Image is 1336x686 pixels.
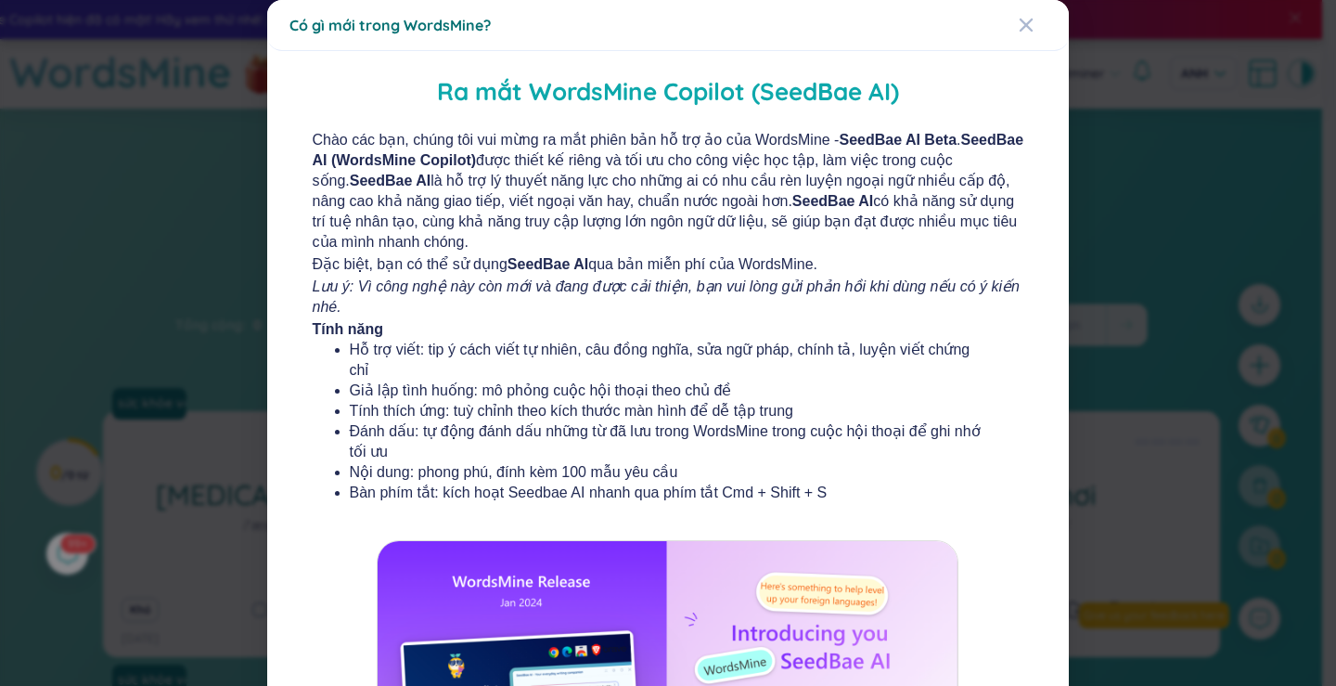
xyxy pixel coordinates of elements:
font: SeedBae AI (WordsMine Copilot) [313,132,1024,168]
font: Giả lập tình huống: mô phỏng cuộc hội thoại theo chủ đề [350,382,732,398]
font: Nội dung: phong phú, đính kèm 100 mẫu yêu cầu [350,464,678,480]
font: Bàn phím tắt: kích hoạt Seedbae AI nhanh qua phím tắt Cmd + Shift + S [350,485,828,500]
font: là hỗ trợ lý thuyết năng lực cho những ai có nhu cầu rèn luyện ngoại ngữ nhiều cấp độ, nâng cao k... [313,173,1010,209]
font: SeedBae AI [507,256,588,272]
font: SeedBae AI Beta [839,132,957,148]
font: Có gì mới trong WordsMine? [289,16,491,34]
font: Chào các bạn, chúng tôi vui mừng ra mắt phiên bản hỗ trợ ảo của WordsMine - [313,132,840,148]
font: Tính thích ứng: tuỳ chỉnh theo kích thước màn hình để dễ tập trung [350,403,793,419]
font: Hỗ trợ viết: tip ý cách viết tự nhiên, câu đồng nghĩa, sửa ngữ pháp, chính tả, luyện viết chứng chỉ [350,342,970,378]
font: qua bản miễn phí của WordsMine. [588,256,817,272]
font: SeedBae AI [792,193,873,209]
font: Ra mắt WordsMine Copilot (SeedBae AI) [437,76,899,107]
font: Lưu ý: Vì công nghệ này còn mới và đang được cải thiện, bạn vui lòng gửi phản hồi khi dùng nếu có... [313,278,1024,315]
font: Đặc biệt, bạn có thể sử dụng [313,256,507,272]
font: Đánh dấu: tự động đánh dấu những từ đã lưu trong WordsMine trong cuộc hội thoại để ghi nhớ tối ưu [350,423,981,459]
font: Tính năng [313,321,383,337]
font: có khả năng sử dụng trí tuệ nhân tạo, cùng khả năng truy cập lượng lớn ngôn ngữ dữ liệu, sẽ giúp ... [313,193,1018,250]
font: được thiết kế riêng và tối ưu cho công việc học tập, làm việc trong cuộc sống. [313,152,953,188]
font: . [957,132,960,148]
font: SeedBae AI [350,173,430,188]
